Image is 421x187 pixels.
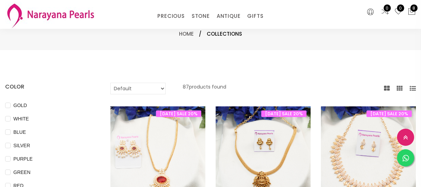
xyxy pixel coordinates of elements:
[156,110,201,117] span: [DATE] SALE 20%
[397,4,404,12] span: 0
[11,168,33,176] span: GREEN
[157,11,184,21] a: PRECIOUS
[11,102,30,109] span: GOLD
[183,83,226,94] p: 87 products found
[179,30,194,37] a: Home
[217,11,241,21] a: ANTIQUE
[408,8,416,16] button: 8
[11,128,29,136] span: BLUE
[5,83,90,91] h4: COLOR
[11,115,32,122] span: WHITE
[410,4,418,12] span: 8
[394,8,402,16] a: 0
[11,142,33,149] span: SILVER
[192,11,210,21] a: STONE
[366,110,412,117] span: [DATE] SALE 20%
[11,155,35,163] span: PURPLE
[207,30,242,38] span: Collections
[247,11,263,21] a: GIFTS
[199,30,202,38] span: /
[261,110,306,117] span: [DATE] SALE 20%
[381,8,389,16] a: 0
[384,4,391,12] span: 0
